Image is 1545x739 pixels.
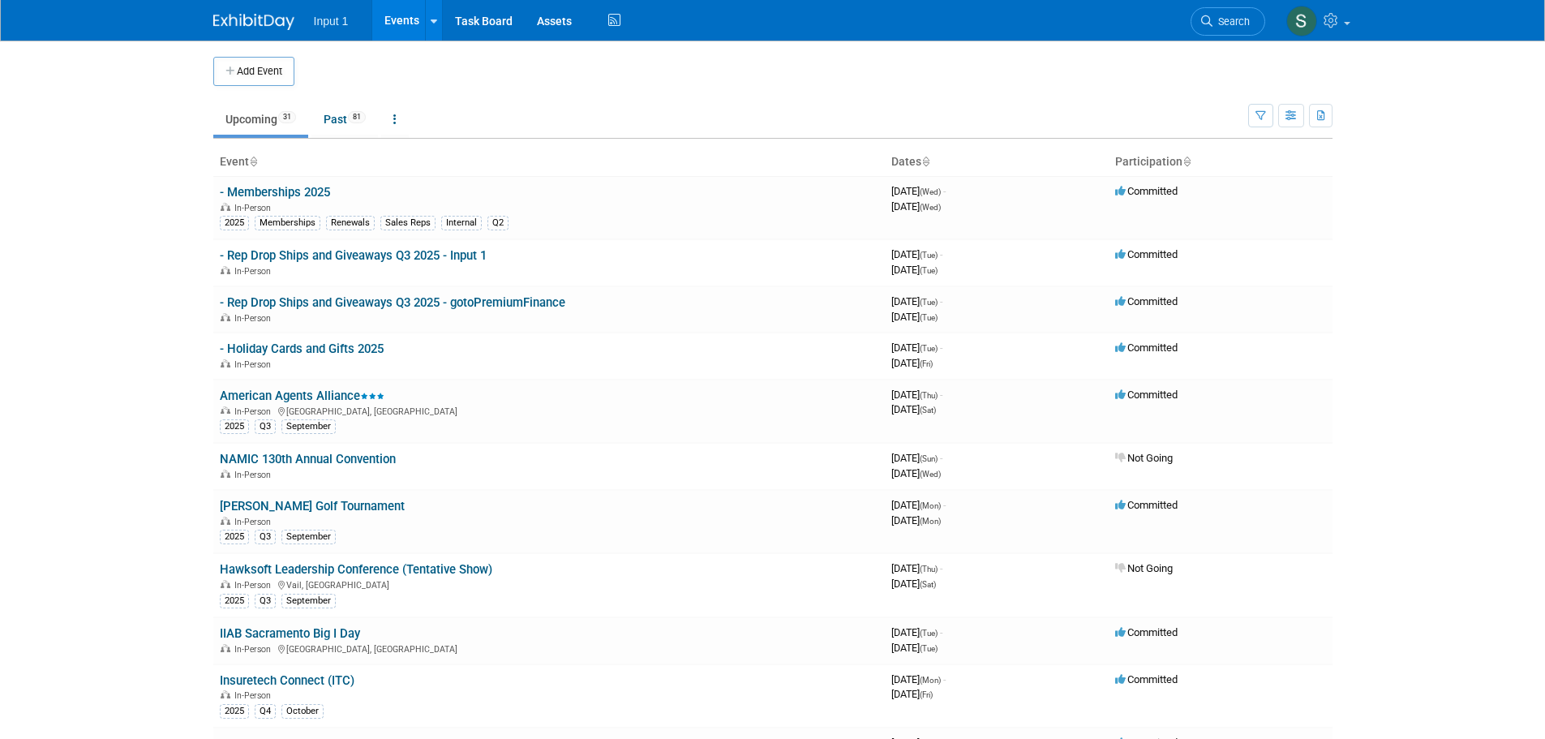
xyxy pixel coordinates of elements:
span: In-Person [234,644,276,655]
span: [DATE] [891,389,942,401]
span: In-Person [234,359,276,370]
div: Vail, [GEOGRAPHIC_DATA] [220,578,878,591]
span: In-Person [234,690,276,701]
span: (Tue) [920,629,938,638]
div: 2025 [220,704,249,719]
span: (Tue) [920,266,938,275]
span: Committed [1115,499,1178,511]
div: Q4 [255,704,276,719]
img: In-Person Event [221,580,230,588]
span: In-Person [234,580,276,591]
span: - [940,342,942,354]
span: [DATE] [891,467,941,479]
span: [DATE] [891,264,938,276]
span: (Wed) [920,470,941,479]
span: - [943,673,946,685]
span: - [940,389,942,401]
span: (Thu) [920,391,938,400]
a: Past81 [311,104,378,135]
span: (Sat) [920,580,936,589]
span: - [940,452,942,464]
img: Susan Stout [1286,6,1317,37]
div: 2025 [220,530,249,544]
img: In-Person Event [221,406,230,415]
span: [DATE] [891,499,946,511]
th: Participation [1109,148,1333,176]
span: [DATE] [891,342,942,354]
img: In-Person Event [221,690,230,698]
span: Committed [1115,673,1178,685]
img: In-Person Event [221,359,230,367]
img: In-Person Event [221,517,230,525]
span: 81 [348,111,366,123]
div: Sales Reps [380,216,436,230]
span: (Mon) [920,676,941,685]
span: [DATE] [891,357,933,369]
a: Upcoming31 [213,104,308,135]
img: ExhibitDay [213,14,294,30]
div: 2025 [220,594,249,608]
div: 2025 [220,216,249,230]
a: NAMIC 130th Annual Convention [220,452,396,466]
span: [DATE] [891,514,941,526]
span: Committed [1115,342,1178,354]
span: (Wed) [920,203,941,212]
span: (Mon) [920,501,941,510]
span: (Tue) [920,313,938,322]
a: [PERSON_NAME] Golf Tournament [220,499,405,513]
span: Committed [1115,185,1178,197]
span: In-Person [234,517,276,527]
span: Committed [1115,626,1178,638]
div: 2025 [220,419,249,434]
span: Committed [1115,389,1178,401]
img: In-Person Event [221,266,230,274]
span: [DATE] [891,311,938,323]
span: [DATE] [891,452,942,464]
div: September [281,530,336,544]
span: (Tue) [920,644,938,653]
div: [GEOGRAPHIC_DATA], [GEOGRAPHIC_DATA] [220,642,878,655]
span: In-Person [234,406,276,417]
th: Event [213,148,885,176]
span: Committed [1115,248,1178,260]
span: [DATE] [891,578,936,590]
a: - Rep Drop Ships and Giveaways Q3 2025 - gotoPremiumFinance [220,295,565,310]
span: [DATE] [891,403,936,415]
span: - [940,626,942,638]
span: Committed [1115,295,1178,307]
span: (Fri) [920,690,933,699]
span: Search [1212,15,1250,28]
span: [DATE] [891,626,942,638]
span: Not Going [1115,562,1173,574]
span: In-Person [234,266,276,277]
span: (Tue) [920,344,938,353]
div: Memberships [255,216,320,230]
div: Q2 [487,216,509,230]
a: - Holiday Cards and Gifts 2025 [220,342,384,356]
span: (Tue) [920,251,938,260]
img: In-Person Event [221,203,230,211]
div: October [281,704,324,719]
div: Renewals [326,216,375,230]
div: Q3 [255,530,276,544]
a: Sort by Event Name [249,155,257,168]
span: (Sun) [920,454,938,463]
span: Input 1 [314,15,349,28]
span: (Thu) [920,565,938,574]
div: Q3 [255,419,276,434]
div: Internal [441,216,482,230]
a: - Rep Drop Ships and Giveaways Q3 2025 - Input 1 [220,248,487,263]
span: [DATE] [891,200,941,213]
a: IIAB Sacramento Big I Day [220,626,360,641]
span: - [940,248,942,260]
span: 31 [278,111,296,123]
span: - [943,499,946,511]
span: (Fri) [920,359,933,368]
div: Q3 [255,594,276,608]
span: [DATE] [891,673,946,685]
span: - [940,562,942,574]
span: [DATE] [891,185,946,197]
span: [DATE] [891,688,933,700]
span: - [940,295,942,307]
div: September [281,594,336,608]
